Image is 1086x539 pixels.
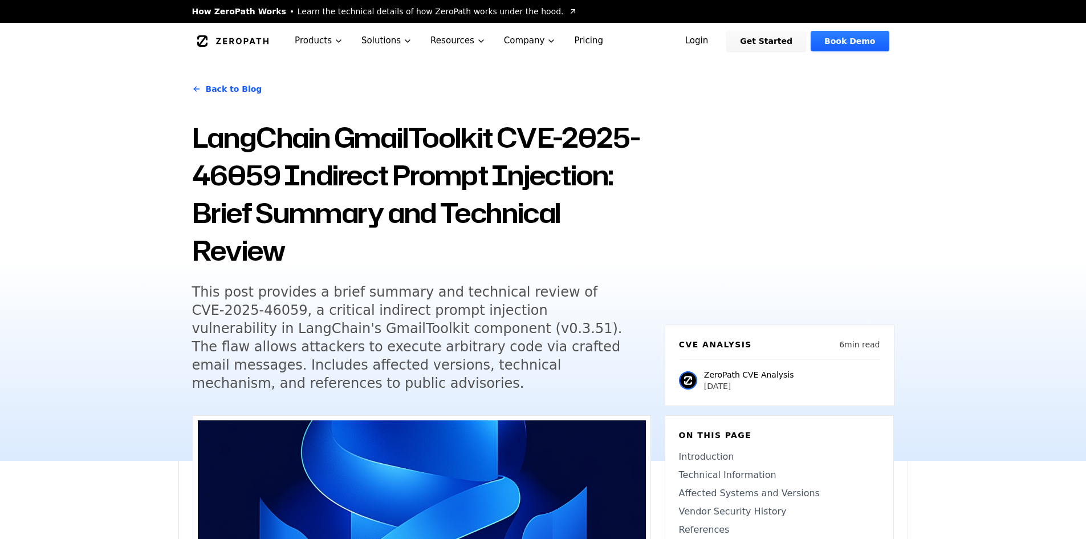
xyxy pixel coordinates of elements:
button: Solutions [352,23,421,59]
h6: CVE Analysis [679,339,752,350]
h5: This post provides a brief summary and technical review of CVE-2025-46059, a critical indirect pr... [192,283,630,392]
p: [DATE] [704,380,794,392]
a: Affected Systems and Versions [679,487,880,500]
p: 6 min read [839,339,880,350]
a: References [679,523,880,537]
button: Resources [421,23,495,59]
img: ZeroPath CVE Analysis [679,371,697,390]
span: Learn the technical details of how ZeroPath works under the hood. [298,6,564,17]
a: Login [672,31,722,51]
span: How ZeroPath Works [192,6,286,17]
nav: Global [178,23,908,59]
a: Introduction [679,450,880,464]
h6: On this page [679,429,880,441]
a: Book Demo [811,31,889,51]
a: Back to Blog [192,73,262,105]
p: ZeroPath CVE Analysis [704,369,794,380]
a: Get Started [726,31,806,51]
button: Company [495,23,566,59]
h1: LangChain GmailToolkit CVE-2025-46059 Indirect Prompt Injection: Brief Summary and Technical Review [192,119,651,269]
a: Pricing [565,23,612,59]
a: Technical Information [679,468,880,482]
a: Vendor Security History [679,505,880,518]
button: Products [286,23,352,59]
a: How ZeroPath WorksLearn the technical details of how ZeroPath works under the hood. [192,6,577,17]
